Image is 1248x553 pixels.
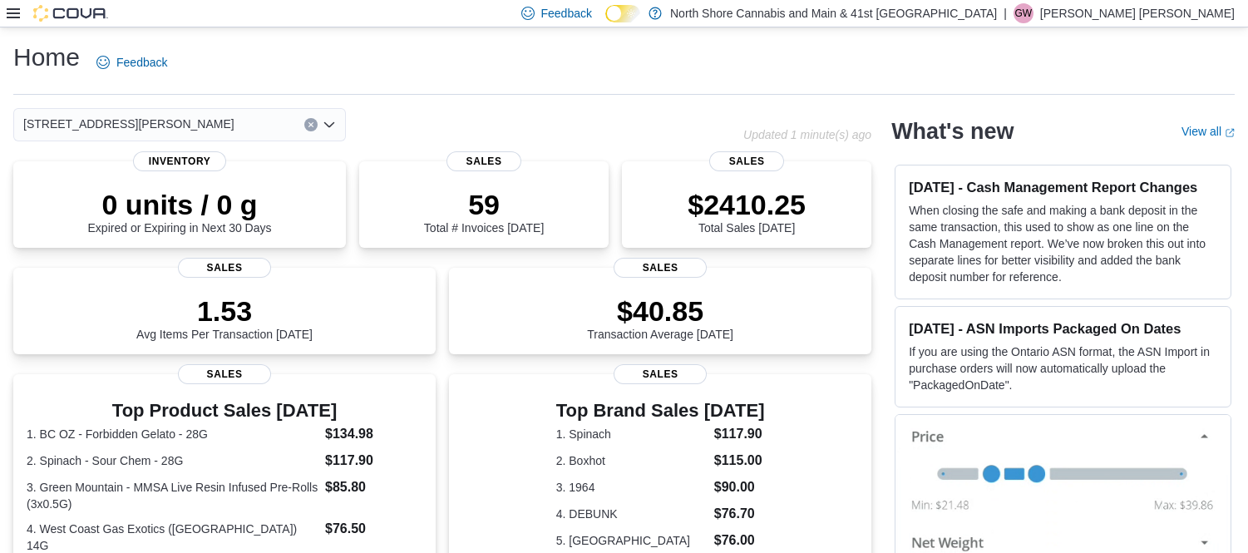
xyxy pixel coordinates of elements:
span: Dark Mode [605,22,606,23]
div: Expired or Expiring in Next 30 Days [88,188,272,235]
h1: Home [13,41,80,74]
dt: 1. BC OZ - Forbidden Gelato - 28G [27,426,318,442]
dt: 2. Spinach - Sour Chem - 28G [27,452,318,469]
div: Transaction Average [DATE] [587,294,733,341]
dt: 5. [GEOGRAPHIC_DATA] [556,532,708,549]
p: Updated 1 minute(s) ago [743,128,871,141]
dd: $90.00 [714,477,765,497]
dd: $115.00 [714,451,765,471]
h3: Top Brand Sales [DATE] [556,401,765,421]
input: Dark Mode [605,5,640,22]
div: Total # Invoices [DATE] [424,188,544,235]
span: Inventory [133,151,226,171]
p: [PERSON_NAME] [PERSON_NAME] [1040,3,1235,23]
span: Feedback [541,5,592,22]
span: Sales [614,258,707,278]
span: Sales [709,151,784,171]
a: View allExternal link [1181,125,1235,138]
h3: [DATE] - Cash Management Report Changes [909,179,1217,195]
dt: 2. Boxhot [556,452,708,469]
p: If you are using the Ontario ASN format, the ASN Import in purchase orders will now automatically... [909,343,1217,393]
dd: $76.00 [714,531,765,551]
h3: [DATE] - ASN Imports Packaged On Dates [909,320,1217,337]
dt: 3. 1964 [556,479,708,496]
span: Sales [178,258,271,278]
button: Clear input [304,118,318,131]
button: Open list of options [323,118,336,131]
dd: $85.80 [325,477,422,497]
div: Avg Items Per Transaction [DATE] [136,294,313,341]
span: Sales [178,364,271,384]
a: Feedback [90,46,174,79]
svg: External link [1225,128,1235,138]
p: $2410.25 [688,188,806,221]
h2: What's new [891,118,1014,145]
dt: 4. DEBUNK [556,506,708,522]
p: 0 units / 0 g [88,188,272,221]
span: Sales [446,151,521,171]
dd: $117.90 [714,424,765,444]
dd: $117.90 [325,451,422,471]
p: 59 [424,188,544,221]
p: North Shore Cannabis and Main & 41st [GEOGRAPHIC_DATA] [670,3,997,23]
span: GW [1014,3,1032,23]
p: When closing the safe and making a bank deposit in the same transaction, this used to show as one... [909,202,1217,285]
h3: Top Product Sales [DATE] [27,401,422,421]
dd: $76.50 [325,519,422,539]
dt: 1. Spinach [556,426,708,442]
dt: 3. Green Mountain - MMSA Live Resin Infused Pre-Rolls (3x0.5G) [27,479,318,512]
p: 1.53 [136,294,313,328]
div: Total Sales [DATE] [688,188,806,235]
img: Cova [33,5,108,22]
span: [STREET_ADDRESS][PERSON_NAME] [23,114,234,134]
span: Sales [614,364,707,384]
span: Feedback [116,54,167,71]
dd: $134.98 [325,424,422,444]
p: | [1004,3,1007,23]
div: Griffin Wright [1014,3,1033,23]
dd: $76.70 [714,504,765,524]
p: $40.85 [587,294,733,328]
